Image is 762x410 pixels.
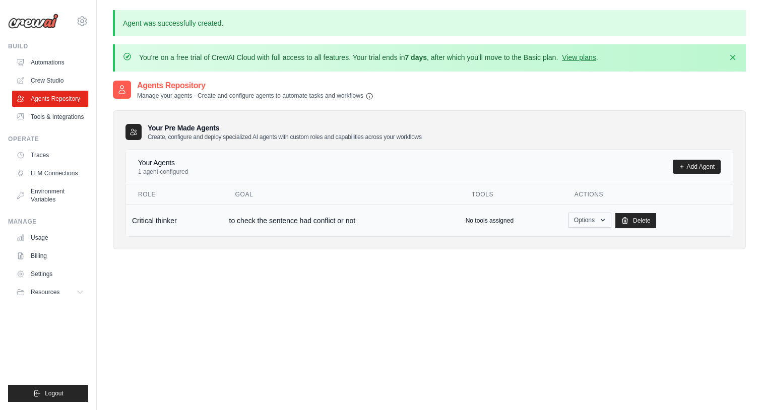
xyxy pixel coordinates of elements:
[12,230,88,246] a: Usage
[126,204,223,236] td: Critical thinker
[12,183,88,208] a: Environment Variables
[12,91,88,107] a: Agents Repository
[8,14,58,29] img: Logo
[45,389,63,397] span: Logout
[12,248,88,264] a: Billing
[12,266,88,282] a: Settings
[31,288,59,296] span: Resources
[568,213,611,228] button: Options
[12,109,88,125] a: Tools & Integrations
[466,217,514,225] p: No tools assigned
[8,385,88,402] button: Logout
[12,73,88,89] a: Crew Studio
[12,165,88,181] a: LLM Connections
[673,160,721,174] a: Add Agent
[12,54,88,71] a: Automations
[138,168,188,176] p: 1 agent configured
[126,184,223,205] th: Role
[137,80,373,92] h2: Agents Repository
[223,184,460,205] th: Goal
[460,184,562,205] th: Tools
[148,133,422,141] p: Create, configure and deploy specialized AI agents with custom roles and capabilities across your...
[113,10,746,36] p: Agent was successfully created.
[223,204,460,236] td: to check the sentence had conflict or not
[138,158,188,168] h4: Your Agents
[8,135,88,143] div: Operate
[8,42,88,50] div: Build
[12,147,88,163] a: Traces
[12,284,88,300] button: Resources
[562,184,733,205] th: Actions
[139,52,598,62] p: You're on a free trial of CrewAI Cloud with full access to all features. Your trial ends in , aft...
[137,92,373,100] p: Manage your agents - Create and configure agents to automate tasks and workflows
[562,53,596,61] a: View plans
[8,218,88,226] div: Manage
[615,213,656,228] a: Delete
[405,53,427,61] strong: 7 days
[148,123,422,141] h3: Your Pre Made Agents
